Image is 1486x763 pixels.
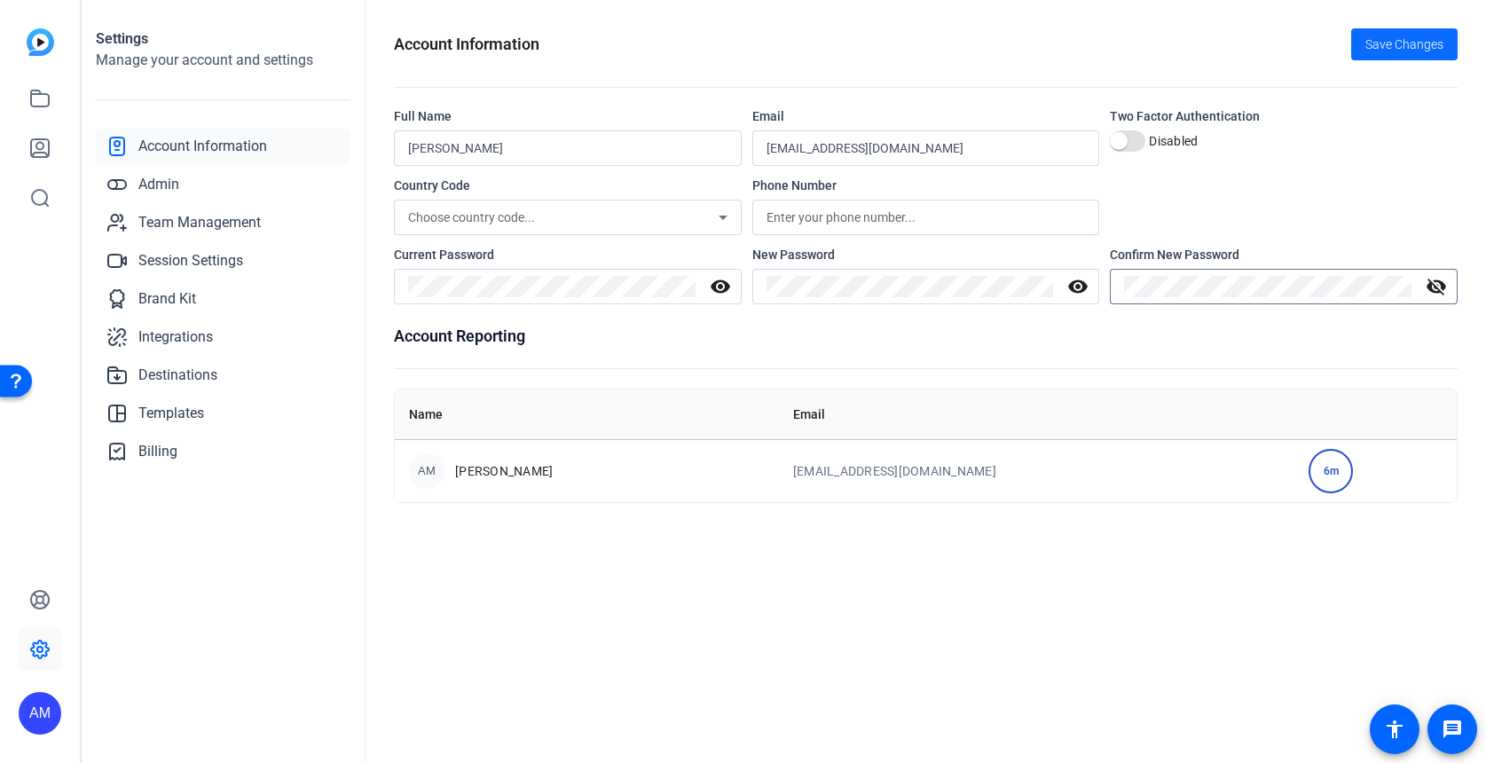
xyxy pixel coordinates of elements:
[699,276,742,297] mat-icon: visibility
[1351,28,1458,60] button: Save Changes
[767,207,1086,228] input: Enter your phone number...
[96,167,350,202] a: Admin
[96,243,350,279] a: Session Settings
[96,205,350,240] a: Team Management
[138,250,243,271] span: Session Settings
[1365,35,1443,54] span: Save Changes
[1309,449,1353,493] div: 6m
[1057,276,1099,297] mat-icon: visibility
[96,319,350,355] a: Integrations
[395,389,779,439] th: Name
[96,50,350,71] h2: Manage your account and settings
[408,138,727,159] input: Enter your name...
[1384,719,1405,740] mat-icon: accessibility
[752,177,1100,194] div: Phone Number
[19,692,61,735] div: AM
[96,281,350,317] a: Brand Kit
[138,441,177,462] span: Billing
[96,129,350,164] a: Account Information
[767,138,1086,159] input: Enter your email...
[779,389,1295,439] th: Email
[96,434,350,469] a: Billing
[96,28,350,50] h1: Settings
[138,365,217,386] span: Destinations
[138,288,196,310] span: Brand Kit
[1442,719,1463,740] mat-icon: message
[1415,276,1458,297] mat-icon: visibility_off
[409,453,444,489] div: AM
[779,439,1295,502] td: [EMAIL_ADDRESS][DOMAIN_NAME]
[1145,132,1198,150] label: Disabled
[394,32,539,57] h1: Account Information
[394,107,742,125] div: Full Name
[138,174,179,195] span: Admin
[138,212,261,233] span: Team Management
[138,403,204,424] span: Templates
[752,107,1100,125] div: Email
[27,28,54,56] img: blue-gradient.svg
[394,177,742,194] div: Country Code
[455,462,553,480] span: [PERSON_NAME]
[138,326,213,348] span: Integrations
[96,396,350,431] a: Templates
[138,136,267,157] span: Account Information
[1110,246,1458,264] div: Confirm New Password
[752,246,1100,264] div: New Password
[408,210,535,224] span: Choose country code...
[1110,107,1458,125] div: Two Factor Authentication
[394,246,742,264] div: Current Password
[394,324,1458,349] h1: Account Reporting
[96,358,350,393] a: Destinations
